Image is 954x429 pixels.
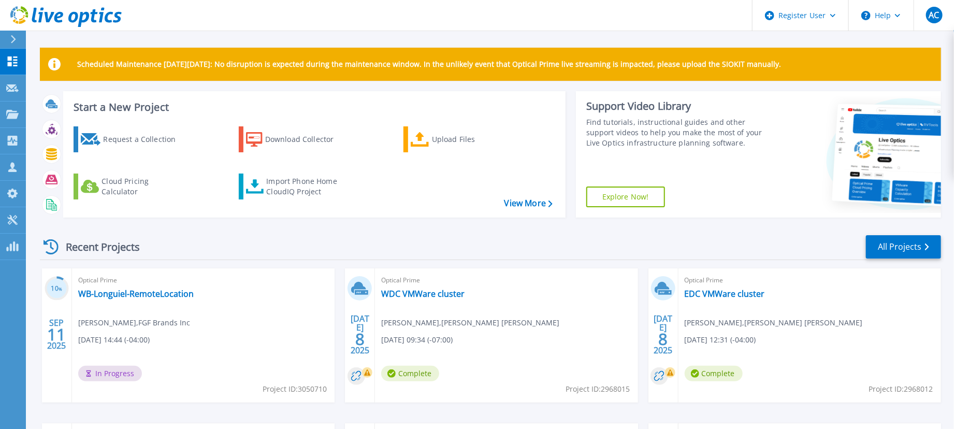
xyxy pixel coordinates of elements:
span: Optical Prime [685,275,935,286]
a: Explore Now! [586,187,665,207]
div: Import Phone Home CloudIQ Project [266,176,347,197]
span: [DATE] 14:44 (-04:00) [78,334,150,346]
a: EDC VMWare cluster [685,289,765,299]
div: Recent Projects [40,234,154,260]
span: AC [929,11,939,19]
span: [PERSON_NAME] , FGF Brands Inc [78,317,190,328]
div: Find tutorials, instructional guides and other support videos to help you make the most of your L... [586,117,772,148]
span: Project ID: 2968015 [566,383,630,395]
span: 11 [47,330,66,339]
div: Support Video Library [586,99,772,113]
div: [DATE] 2025 [653,316,673,353]
a: WDC VMWare cluster [381,289,465,299]
h3: Start a New Project [74,102,552,113]
span: Complete [685,366,743,381]
span: In Progress [78,366,142,381]
a: Request a Collection [74,126,189,152]
div: Download Collector [265,129,348,150]
a: WB-Longuiel-RemoteLocation [78,289,194,299]
div: [DATE] 2025 [350,316,370,353]
a: All Projects [866,235,941,259]
a: Download Collector [239,126,354,152]
a: Upload Files [403,126,519,152]
span: 8 [658,335,668,344]
h3: 10 [45,283,69,295]
span: 8 [355,335,365,344]
a: Cloud Pricing Calculator [74,174,189,199]
span: Optical Prime [381,275,631,286]
span: Optical Prime [78,275,328,286]
div: SEP 2025 [47,316,66,353]
p: Scheduled Maintenance [DATE][DATE]: No disruption is expected during the maintenance window. In t... [77,60,781,68]
span: [PERSON_NAME] , [PERSON_NAME] [PERSON_NAME] [685,317,863,328]
div: Upload Files [432,129,515,150]
div: Cloud Pricing Calculator [102,176,184,197]
span: [DATE] 09:34 (-07:00) [381,334,453,346]
span: % [59,286,62,292]
span: Project ID: 3050710 [263,383,327,395]
span: [DATE] 12:31 (-04:00) [685,334,756,346]
a: View More [504,198,553,208]
span: Project ID: 2968012 [869,383,933,395]
div: Request a Collection [103,129,186,150]
span: [PERSON_NAME] , [PERSON_NAME] [PERSON_NAME] [381,317,559,328]
span: Complete [381,366,439,381]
